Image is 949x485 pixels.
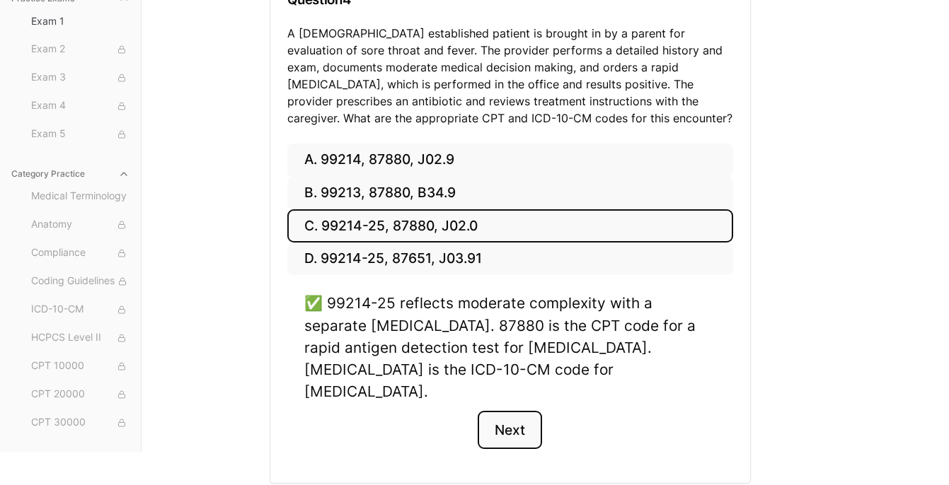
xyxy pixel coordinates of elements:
button: CPT 20000 [25,383,135,406]
button: Coding Guidelines [25,270,135,293]
button: Next [478,411,542,449]
span: Exam 3 [31,70,130,86]
button: Exam 2 [25,38,135,61]
button: CPT 40000 [25,440,135,462]
button: C. 99214-25, 87880, J02.0 [287,209,733,242]
button: B. 99213, 87880, B34.9 [287,177,733,210]
span: Exam 5 [31,127,130,142]
button: D. 99214-25, 87651, J03.91 [287,242,733,276]
button: Compliance [25,242,135,264]
span: Coding Guidelines [31,274,130,289]
button: Medical Terminology [25,185,135,208]
button: CPT 30000 [25,411,135,434]
p: A [DEMOGRAPHIC_DATA] established patient is brought in by a parent for evaluation of sore throat ... [287,25,733,127]
button: Exam 1 [25,10,135,33]
button: Exam 5 [25,123,135,146]
button: Exam 3 [25,66,135,89]
span: Exam 2 [31,42,130,57]
button: CPT 10000 [25,355,135,378]
button: Anatomy [25,214,135,236]
button: Category Practice [6,163,135,185]
span: Exam 1 [31,14,130,28]
button: Exam 4 [25,95,135,117]
button: HCPCS Level II [25,327,135,349]
span: CPT 30000 [31,415,130,431]
span: CPT 20000 [31,387,130,402]
span: ICD-10-CM [31,302,130,317]
span: Compliance [31,245,130,261]
span: Anatomy [31,217,130,233]
span: HCPCS Level II [31,330,130,346]
span: Medical Terminology [31,189,130,204]
button: A. 99214, 87880, J02.9 [287,144,733,177]
span: CPT 10000 [31,358,130,374]
span: Exam 4 [31,98,130,114]
div: ✅ 99214-25 reflects moderate complexity with a separate [MEDICAL_DATA]. 87880 is the CPT code for... [304,292,716,402]
button: ICD-10-CM [25,298,135,321]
